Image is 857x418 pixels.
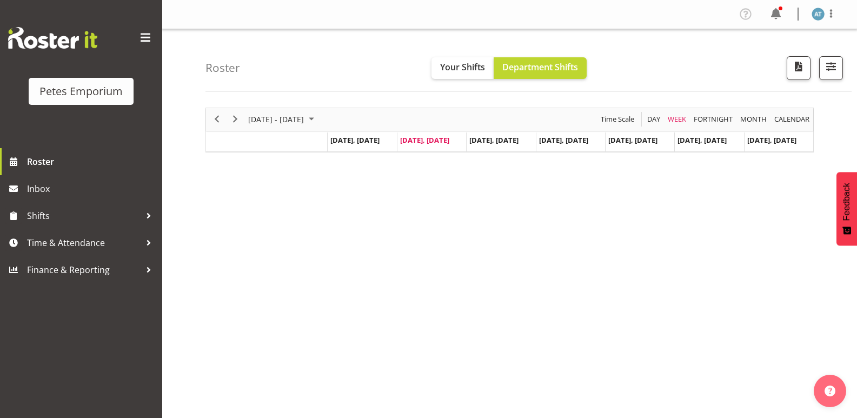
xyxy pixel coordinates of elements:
[539,135,588,145] span: [DATE], [DATE]
[39,83,123,99] div: Petes Emporium
[244,108,321,131] div: Sep 29 - Oct 05, 2025
[747,135,796,145] span: [DATE], [DATE]
[502,61,578,73] span: Department Shifts
[440,61,485,73] span: Your Shifts
[27,181,157,197] span: Inbox
[812,8,825,21] img: alex-micheal-taniwha5364.jpg
[667,112,687,126] span: Week
[600,112,635,126] span: Time Scale
[842,183,852,221] span: Feedback
[27,235,141,251] span: Time & Attendance
[400,135,449,145] span: [DATE], [DATE]
[825,386,835,396] img: help-xxl-2.png
[739,112,769,126] button: Timeline Month
[330,135,380,145] span: [DATE], [DATE]
[646,112,662,126] button: Timeline Day
[27,208,141,224] span: Shifts
[228,112,243,126] button: Next
[494,57,587,79] button: Department Shifts
[646,112,661,126] span: Day
[431,57,494,79] button: Your Shifts
[836,172,857,246] button: Feedback - Show survey
[677,135,727,145] span: [DATE], [DATE]
[739,112,768,126] span: Month
[247,112,319,126] button: September 2025
[205,62,240,74] h4: Roster
[8,27,97,49] img: Rosterit website logo
[773,112,812,126] button: Month
[692,112,735,126] button: Fortnight
[208,108,226,131] div: previous period
[469,135,519,145] span: [DATE], [DATE]
[27,154,157,170] span: Roster
[608,135,657,145] span: [DATE], [DATE]
[210,112,224,126] button: Previous
[599,112,636,126] button: Time Scale
[819,56,843,80] button: Filter Shifts
[773,112,811,126] span: calendar
[226,108,244,131] div: next period
[787,56,811,80] button: Download a PDF of the roster according to the set date range.
[205,108,814,152] div: Timeline Week of September 30, 2025
[27,262,141,278] span: Finance & Reporting
[693,112,734,126] span: Fortnight
[666,112,688,126] button: Timeline Week
[247,112,305,126] span: [DATE] - [DATE]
